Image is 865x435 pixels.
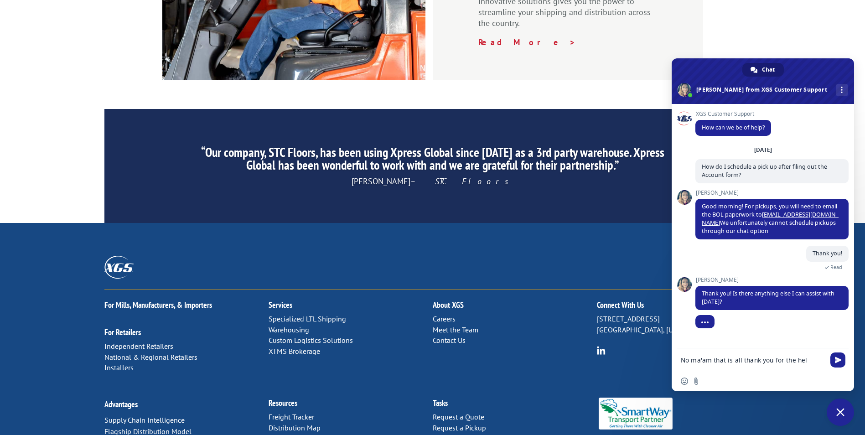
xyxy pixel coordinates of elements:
span: Chat [762,63,775,77]
a: Advantages [104,399,138,409]
a: For Retailers [104,327,141,337]
img: group-6 [597,346,606,355]
a: Distribution Map [269,423,321,432]
a: National & Regional Retailers [104,352,197,362]
div: More channels [836,84,848,96]
a: Custom Logistics Solutions [269,336,353,345]
img: Smartway_Logo [597,398,675,430]
span: [PERSON_NAME] [352,176,514,186]
a: Request a Pickup [433,423,486,432]
a: Supply Chain Intelligence [104,415,185,425]
span: XGS Customer Support [695,111,771,117]
img: XGS_Logos_ALL_2024_All_White [104,256,134,278]
h2: Tasks [433,399,597,412]
span: Send a file [693,378,700,385]
p: [STREET_ADDRESS] [GEOGRAPHIC_DATA], [US_STATE] 37421 [597,314,761,336]
a: [EMAIL_ADDRESS][DOMAIN_NAME] [702,211,839,227]
div: Chat [742,63,784,77]
em: – STC Floors [410,176,514,186]
a: Careers [433,314,456,323]
h2: Connect With Us [597,301,761,314]
textarea: Compose your message... [681,356,825,364]
a: Request a Quote [433,412,484,421]
span: How do I schedule a pick up after filing out the Account form? [702,163,827,179]
span: How can we be of help? [702,124,765,131]
a: Freight Tracker [269,412,314,421]
span: [PERSON_NAME] [695,277,849,283]
span: Read [830,264,842,270]
div: Close chat [827,399,854,426]
a: Meet the Team [433,325,478,334]
span: Insert an emoji [681,378,688,385]
span: [PERSON_NAME] [695,190,849,196]
a: For Mills, Manufacturers, & Importers [104,300,212,310]
a: Warehousing [269,325,309,334]
a: Contact Us [433,336,466,345]
a: Read More > [478,37,576,47]
a: Installers [104,363,134,372]
a: Resources [269,398,297,408]
span: Thank you! Is there anything else I can assist with [DATE]? [702,290,834,306]
div: [DATE] [754,147,772,153]
span: Send [830,352,845,368]
a: About XGS [433,300,464,310]
span: Thank you! [813,249,842,257]
h2: “Our company, STC Floors, has been using Xpress Global since [DATE] as a 3rd party warehouse. Xpr... [190,146,675,176]
a: Services [269,300,292,310]
a: XTMS Brokerage [269,347,320,356]
a: Independent Retailers [104,342,173,351]
span: Good morning! For pickups, you will need to email the BOL paperwork to We unfortunately cannot sc... [702,202,839,235]
a: Specialized LTL Shipping [269,314,346,323]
